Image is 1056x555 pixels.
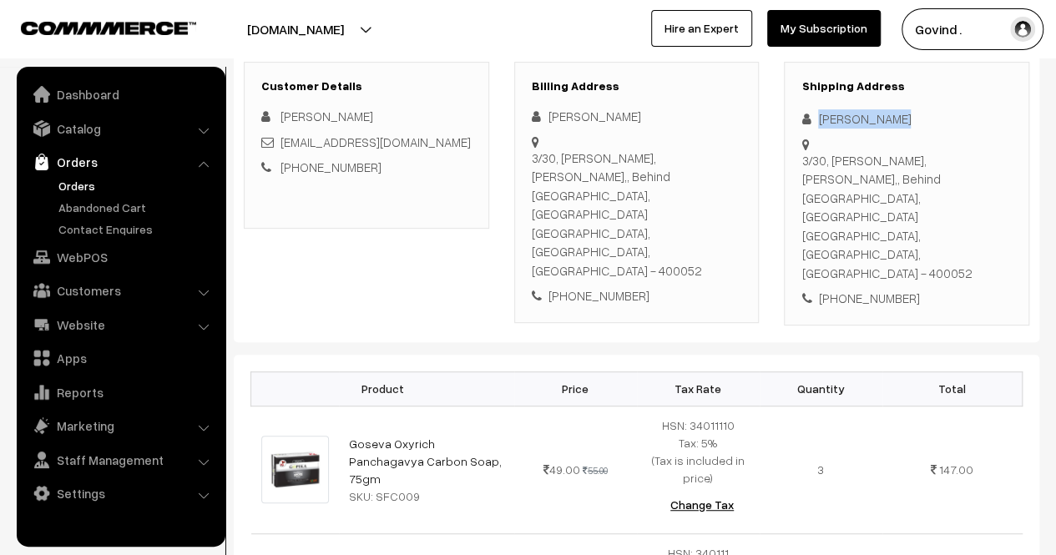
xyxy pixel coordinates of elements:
a: Marketing [21,411,220,441]
span: HSN: 34011110 Tax: 5% (Tax is included in price) [652,418,745,485]
a: COMMMERCE [21,17,167,37]
a: Customers [21,275,220,305]
a: My Subscription [767,10,881,47]
h3: Billing Address [532,79,742,93]
a: Contact Enquires [54,220,220,238]
a: Abandoned Cart [54,199,220,216]
button: [DOMAIN_NAME] [189,8,402,50]
div: [PERSON_NAME] [532,107,742,126]
a: Orders [54,177,220,194]
a: [PHONE_NUMBER] [280,159,381,174]
a: Goseva Oxyrich Panchagavya Carbon Soap, 75gm [349,436,502,486]
div: SKU: SFC009 [349,487,504,505]
a: Orders [21,147,220,177]
img: user [1010,17,1035,42]
th: Quantity [760,371,882,406]
h3: Shipping Address [801,79,1012,93]
th: Price [514,371,637,406]
strike: 55.00 [583,465,608,476]
a: [EMAIL_ADDRESS][DOMAIN_NAME] [280,134,471,149]
th: Product [251,371,514,406]
img: COMMMERCE [21,22,196,34]
h3: Customer Details [261,79,472,93]
button: Change Tax [657,487,747,523]
span: 3 [817,462,824,477]
a: Reports [21,377,220,407]
div: 3/30, [PERSON_NAME], [PERSON_NAME],, Behind [GEOGRAPHIC_DATA], [GEOGRAPHIC_DATA] [GEOGRAPHIC_DATA... [801,151,1012,283]
a: WebPOS [21,242,220,272]
th: Tax Rate [637,371,760,406]
img: goseva-oxyrich-panchagavya-carbon-soap-75gm.png [261,436,329,503]
div: [PHONE_NUMBER] [532,286,742,305]
a: Dashboard [21,79,220,109]
span: 49.00 [543,462,580,477]
a: Catalog [21,114,220,144]
th: Total [882,371,1023,406]
span: 147.00 [939,462,973,477]
a: Staff Management [21,445,220,475]
div: [PERSON_NAME] [801,109,1012,129]
div: 3/30, [PERSON_NAME], [PERSON_NAME],, Behind [GEOGRAPHIC_DATA], [GEOGRAPHIC_DATA] [GEOGRAPHIC_DATA... [532,149,742,280]
a: Apps [21,343,220,373]
a: Settings [21,478,220,508]
a: Website [21,310,220,340]
span: [PERSON_NAME] [280,108,373,124]
button: Govind . [902,8,1043,50]
div: [PHONE_NUMBER] [801,289,1012,308]
a: Hire an Expert [651,10,752,47]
